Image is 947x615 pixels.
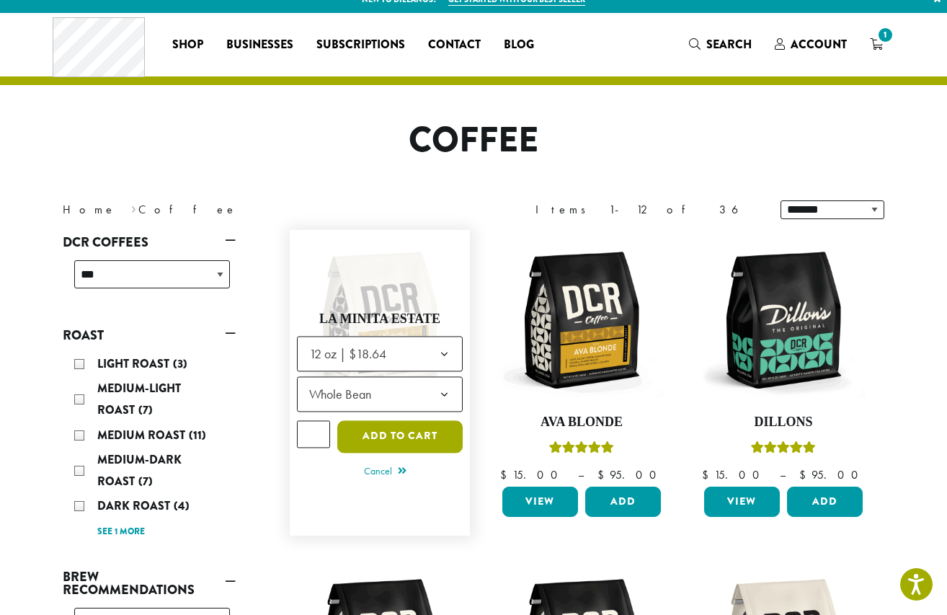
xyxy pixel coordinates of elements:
[677,32,763,56] a: Search
[500,467,564,482] bdi: 15.00
[97,380,181,418] span: Medium-Light Roast
[549,439,614,461] div: Rated 5.00 out of 5
[97,427,189,443] span: Medium Roast
[504,36,534,54] span: Blog
[585,487,661,517] button: Add
[138,402,153,418] span: (7)
[297,311,463,327] h4: La Minita Estate
[502,487,578,517] a: View
[499,237,664,481] a: Ava BlondeRated 5.00 out of 5
[172,36,203,54] span: Shop
[97,451,182,490] span: Medium-Dark Roast
[751,439,816,461] div: Rated 5.00 out of 5
[63,255,236,306] div: DCR Coffees
[535,201,759,218] div: Items 1-12 of 36
[597,467,663,482] bdi: 95.00
[173,355,187,372] span: (3)
[780,467,786,482] span: –
[578,467,584,482] span: –
[500,467,512,482] span: $
[52,120,895,162] h1: Coffee
[316,36,405,54] span: Subscriptions
[138,473,153,490] span: (7)
[701,237,866,481] a: DillonsRated 5.00 out of 5
[799,467,812,482] span: $
[63,230,236,255] a: DCR Coffees
[364,462,406,482] a: Cancel
[97,497,174,514] span: Dark Roast
[63,202,116,217] a: Home
[189,427,206,443] span: (11)
[704,487,780,517] a: View
[63,565,236,602] a: Brew Recommendations
[791,36,847,53] span: Account
[226,36,293,54] span: Businesses
[174,497,190,514] span: (4)
[701,415,866,430] h4: Dillons
[97,355,173,372] span: Light Roast
[706,36,752,53] span: Search
[499,415,664,430] h4: Ava Blonde
[297,420,330,448] input: Product quantity
[131,196,136,218] span: ›
[297,376,463,412] span: Whole Bean
[97,525,145,539] a: See 1 more
[161,33,215,56] a: Shop
[702,467,766,482] bdi: 15.00
[309,345,386,362] span: 12 oz | $18.64
[63,348,236,547] div: Roast
[303,340,401,368] span: 12 oz | $18.64
[337,420,463,453] button: Add to cart
[63,323,236,348] a: Roast
[428,36,481,54] span: Contact
[702,467,714,482] span: $
[701,237,866,403] img: DCR-12oz-Dillons-Stock-scaled.png
[787,487,863,517] button: Add
[303,380,386,408] span: Whole Bean
[876,25,895,45] span: 1
[597,467,610,482] span: $
[297,336,463,371] span: 12 oz | $18.64
[799,467,865,482] bdi: 95.00
[309,386,371,402] span: Whole Bean
[63,201,452,218] nav: Breadcrumb
[499,237,664,403] img: DCR-12oz-Ava-Blonde-Stock-scaled.png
